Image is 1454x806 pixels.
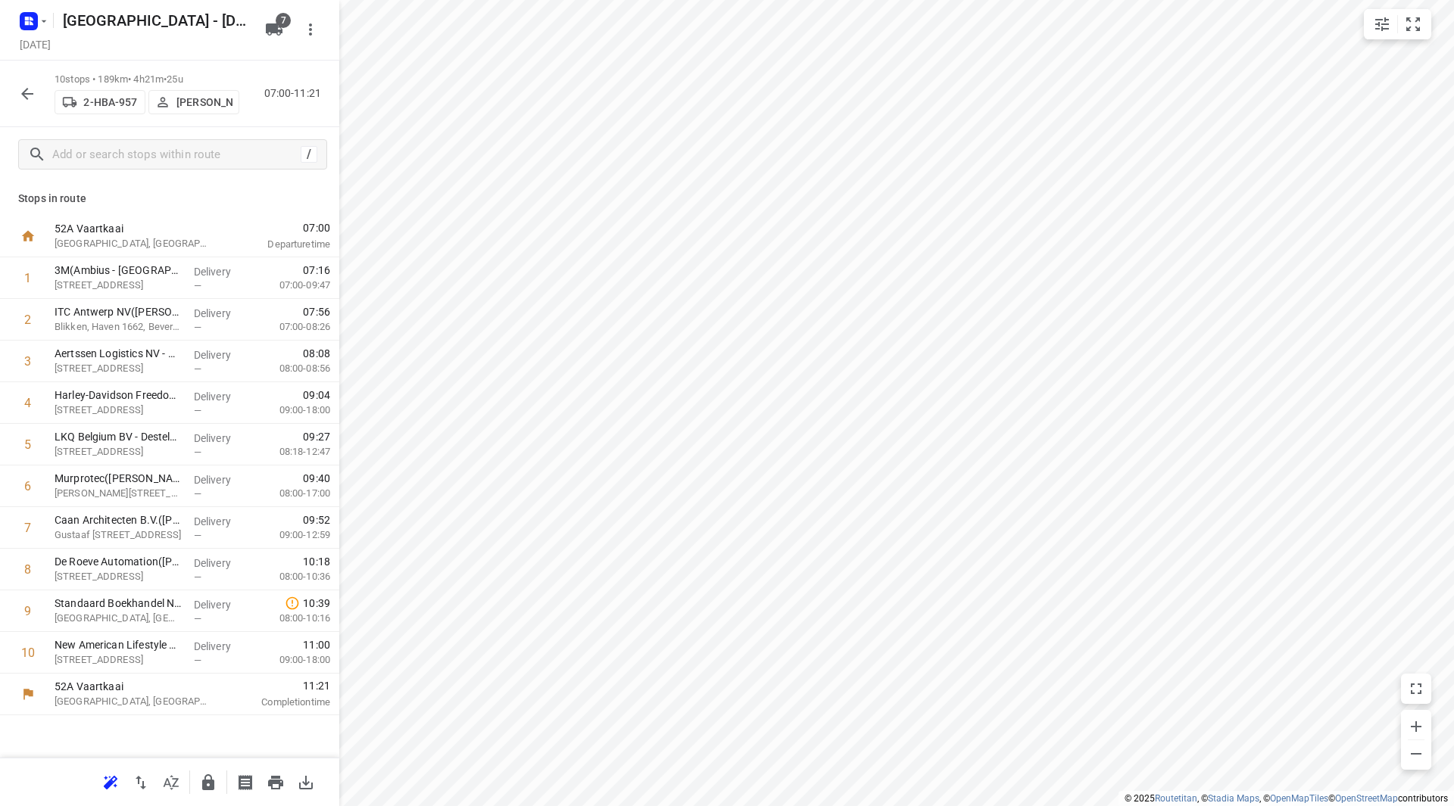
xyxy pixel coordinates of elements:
[303,554,330,569] span: 10:18
[255,444,330,459] p: 08:18-12:47
[303,304,330,319] span: 07:56
[167,73,183,85] span: 25u
[194,488,201,499] span: —
[164,73,167,85] span: •
[303,596,330,611] span: 10:39
[194,472,250,487] p: Delivery
[194,571,201,583] span: —
[194,405,201,416] span: —
[301,146,317,163] div: /
[1364,9,1431,39] div: small contained button group
[194,306,250,321] p: Delivery
[230,220,330,235] span: 07:00
[303,346,330,361] span: 08:08
[194,363,201,375] span: —
[194,655,201,666] span: —
[255,527,330,543] p: 09:00-12:59
[55,471,182,486] p: Murprotec(Alexandra Leesberg)
[176,96,232,108] p: [PERSON_NAME]
[55,387,182,403] p: Harley-Davidson Freedom Machines(Steven Dieussaert)
[194,264,250,279] p: Delivery
[55,236,212,251] p: [GEOGRAPHIC_DATA], [GEOGRAPHIC_DATA]
[255,319,330,335] p: 07:00-08:26
[194,639,250,654] p: Delivery
[24,521,31,535] div: 7
[21,646,35,660] div: 10
[1335,793,1398,804] a: OpenStreetMap
[303,471,330,486] span: 09:40
[194,431,250,446] p: Delivery
[55,569,182,584] p: Spieveldstraat 41, Lokeren
[55,694,212,709] p: [GEOGRAPHIC_DATA], [GEOGRAPHIC_DATA]
[55,444,182,459] p: Dendermondsesteenweg 50, Destelbergen
[55,403,182,418] p: [STREET_ADDRESS]
[1208,793,1259,804] a: Stadia Maps
[24,437,31,452] div: 5
[55,652,182,668] p: Westpoort 66, Zwijndrecht
[24,479,31,493] div: 6
[259,14,289,45] button: 7
[255,278,330,293] p: 07:00-09:47
[24,271,31,285] div: 1
[303,429,330,444] span: 09:27
[55,512,182,527] p: Caan Architecten B.V.(Alice Smolders)
[18,191,321,207] p: Stops in route
[55,263,182,278] p: 3M(Ambius - [GEOGRAPHIC_DATA])
[276,13,291,28] span: 7
[24,354,31,369] div: 3
[194,322,201,333] span: —
[55,527,182,543] p: Gustaaf Callierlaan 35, Gent
[24,396,31,410] div: 4
[264,86,327,101] p: 07:00-11:21
[14,36,57,53] h5: Project date
[194,597,250,612] p: Delivery
[1398,9,1428,39] button: Fit zoom
[57,8,253,33] h5: Antwerpen - Wednesday
[194,555,250,571] p: Delivery
[148,90,239,114] button: [PERSON_NAME]
[55,278,182,293] p: Canadastraat 11, Antwerpen
[255,569,330,584] p: 08:00-10:36
[156,774,186,789] span: Sort by time window
[24,604,31,618] div: 9
[291,774,321,789] span: Download route
[303,512,330,527] span: 09:52
[55,554,182,569] p: De Roeve Automation(Vicky Verschueren)
[230,678,330,693] span: 11:21
[303,637,330,652] span: 11:00
[255,652,330,668] p: 09:00-18:00
[55,429,182,444] p: LKQ Belgium BV - Destelbergen(Kris Saegerman)
[24,562,31,577] div: 8
[55,304,182,319] p: ITC Antwerp NV(Naomi van Hoeydonck)
[285,596,300,611] svg: Late
[1367,9,1397,39] button: Map settings
[230,237,330,252] p: Departure time
[55,637,182,652] p: New American Lifestyle NV(Heidi Lavrijssen)
[55,486,182,501] p: Jan Samijnstraat 29, Gentbrugge
[194,530,201,541] span: —
[55,90,145,114] button: 2-HBA-957
[95,774,126,789] span: Reoptimize route
[255,486,330,501] p: 08:00-17:00
[55,73,239,87] p: 10 stops • 189km • 4h21m
[55,679,212,694] p: 52A Vaartkaai
[194,389,250,404] p: Delivery
[55,221,212,236] p: 52A Vaartkaai
[303,263,330,278] span: 07:16
[1270,793,1328,804] a: OpenMapTiles
[255,403,330,418] p: 09:00-18:00
[1125,793,1448,804] li: © 2025 , © , © © contributors
[230,695,330,710] p: Completion time
[230,774,261,789] span: Print shipping labels
[303,387,330,403] span: 09:04
[261,774,291,789] span: Print route
[295,14,326,45] button: More
[55,361,182,376] p: Steentijdstraat 1286, Verrebroek
[194,514,250,529] p: Delivery
[194,347,250,363] p: Delivery
[55,319,182,335] p: Blikken, Haven 1662, Beveren
[52,143,301,166] input: Add or search stops within route
[126,774,156,789] span: Reverse route
[194,447,201,458] span: —
[24,313,31,327] div: 2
